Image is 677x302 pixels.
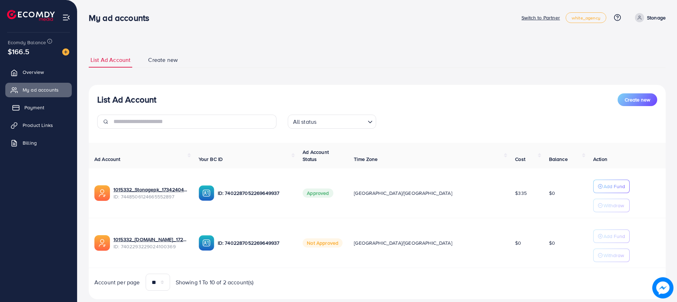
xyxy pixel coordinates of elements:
[515,239,521,246] span: $0
[8,39,46,46] span: Ecomdy Balance
[199,235,214,251] img: ic-ba-acc.ded83a64.svg
[218,239,292,247] p: ID: 7402287052269649937
[5,83,72,97] a: My ad accounts
[89,13,155,23] h3: My ad accounts
[303,238,343,248] span: Not Approved
[94,156,121,163] span: Ad Account
[218,189,292,197] p: ID: 7402287052269649937
[354,239,452,246] span: [GEOGRAPHIC_DATA]/[GEOGRAPHIC_DATA]
[5,65,72,79] a: Overview
[593,249,630,262] button: Withdraw
[603,182,625,191] p: Add Fund
[62,13,70,22] img: menu
[566,12,606,23] a: white_agency
[23,69,44,76] span: Overview
[113,193,187,200] span: ID: 7448506124665552897
[94,185,110,201] img: ic-ads-acc.e4c84228.svg
[24,104,44,111] span: Payment
[176,278,254,286] span: Showing 1 To 10 of 2 account(s)
[97,94,156,105] h3: List Ad Account
[603,232,625,240] p: Add Fund
[5,136,72,150] a: Billing
[354,156,378,163] span: Time Zone
[303,149,329,163] span: Ad Account Status
[618,93,657,106] button: Create new
[23,139,37,146] span: Billing
[292,117,318,127] span: All status
[603,201,624,210] p: Withdraw
[5,118,72,132] a: Product Links
[113,186,187,193] a: 1015332_Stonagepk_1734240484130
[148,56,178,64] span: Create new
[23,86,59,93] span: My ad accounts
[625,96,650,103] span: Create new
[62,48,69,56] img: image
[515,190,527,197] span: $335
[593,180,630,193] button: Add Fund
[593,156,607,163] span: Action
[91,56,130,64] span: List Ad Account
[593,199,630,212] button: Withdraw
[113,243,187,250] span: ID: 7402293229024100369
[549,190,555,197] span: $0
[23,122,53,129] span: Product Links
[593,230,630,243] button: Add Fund
[5,100,72,115] a: Payment
[572,16,600,20] span: white_agency
[113,236,187,243] a: 1015332_[DOMAIN_NAME]_1723480702001
[113,236,187,250] div: <span class='underline'>1015332_Stonage.net_1723480702001</span></br>7402293229024100369
[303,188,333,198] span: Approved
[94,278,140,286] span: Account per page
[199,185,214,201] img: ic-ba-acc.ded83a64.svg
[94,235,110,251] img: ic-ads-acc.e4c84228.svg
[549,239,555,246] span: $0
[7,10,55,21] img: logo
[354,190,452,197] span: [GEOGRAPHIC_DATA]/[GEOGRAPHIC_DATA]
[8,46,29,57] span: $166.5
[515,156,525,163] span: Cost
[647,13,666,22] p: Stonage
[319,115,364,127] input: Search for option
[652,277,673,298] img: image
[549,156,568,163] span: Balance
[632,13,666,22] a: Stonage
[199,156,223,163] span: Your BC ID
[113,186,187,201] div: <span class='underline'>1015332_Stonagepk_1734240484130</span></br>7448506124665552897
[603,251,624,260] p: Withdraw
[521,13,560,22] p: Switch to Partner
[288,115,376,129] div: Search for option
